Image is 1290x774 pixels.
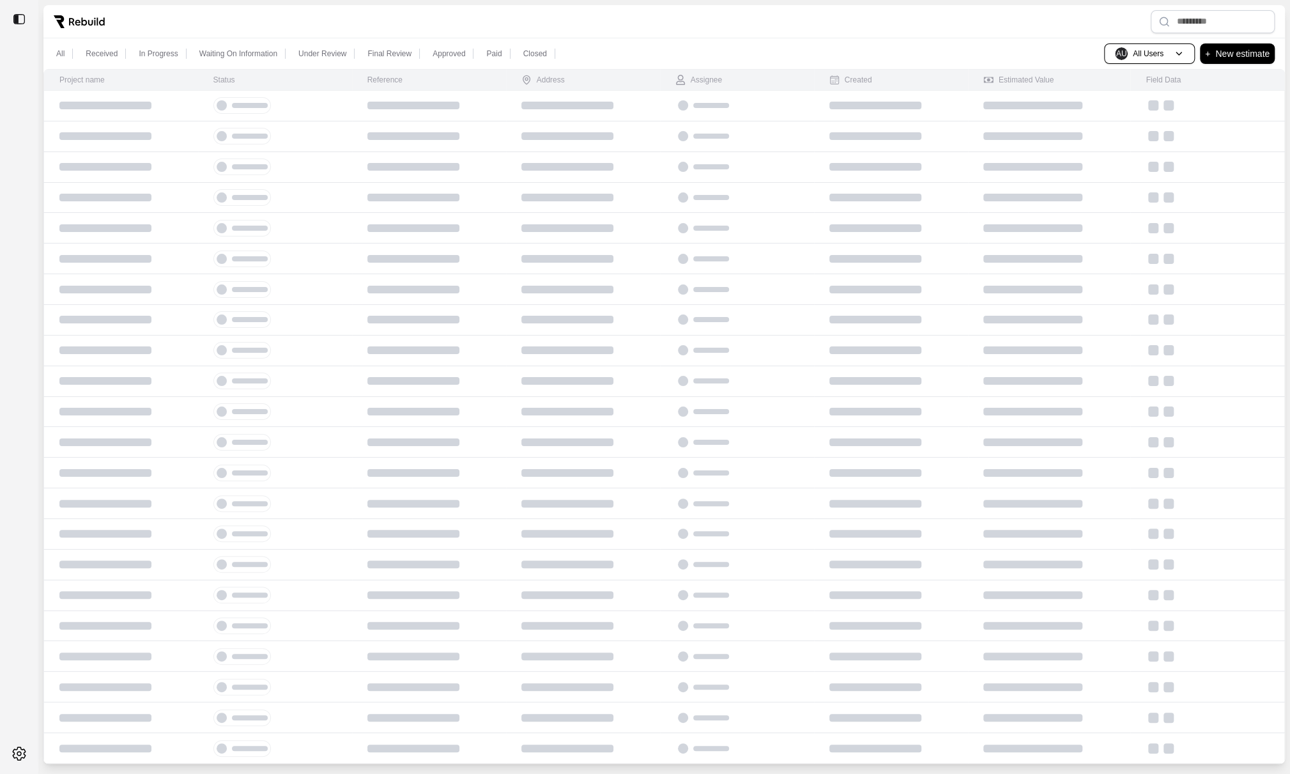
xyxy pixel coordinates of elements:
p: Final Review [367,49,411,59]
p: Approved [433,49,465,59]
div: Address [521,75,565,85]
div: Estimated Value [983,75,1054,85]
p: Under Review [298,49,346,59]
img: toggle sidebar [13,13,26,26]
div: Created [829,75,872,85]
button: AUAll Users [1104,43,1195,64]
div: Reference [367,75,403,85]
div: Status [213,75,235,85]
div: Project name [59,75,105,85]
span: AU [1115,47,1128,60]
p: Paid [486,49,502,59]
p: + [1205,46,1210,61]
button: +New estimate [1200,43,1275,64]
p: Waiting On Information [199,49,277,59]
p: In Progress [139,49,178,59]
p: All [56,49,65,59]
p: Received [86,49,118,59]
div: Assignee [675,75,722,85]
div: Field Data [1146,75,1181,85]
p: All Users [1133,49,1163,59]
img: Rebuild [54,15,105,28]
p: New estimate [1215,46,1270,61]
p: Closed [523,49,547,59]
